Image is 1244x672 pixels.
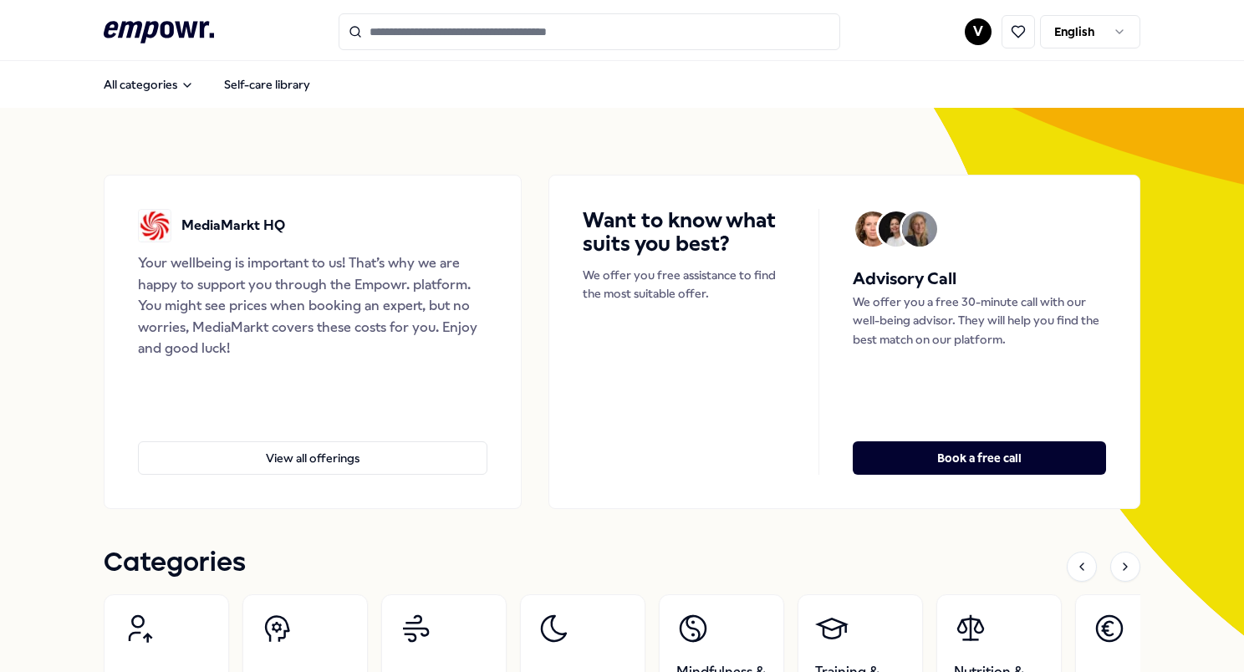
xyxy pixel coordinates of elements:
[853,441,1106,475] button: Book a free call
[339,13,840,50] input: Search for products, categories or subcategories
[104,542,246,584] h1: Categories
[855,211,890,247] img: Avatar
[965,18,992,45] button: V
[138,441,487,475] button: View all offerings
[583,266,785,303] p: We offer you free assistance to find the most suitable offer.
[902,211,937,247] img: Avatar
[879,211,914,247] img: Avatar
[90,68,207,101] button: All categories
[853,293,1106,349] p: We offer you a free 30-minute call with our well-being advisor. They will help you find the best ...
[138,415,487,475] a: View all offerings
[181,215,285,237] p: MediaMarkt HQ
[138,252,487,359] div: Your wellbeing is important to us! That’s why we are happy to support you through the Empowr. pla...
[583,209,785,256] h4: Want to know what suits you best?
[211,68,324,101] a: Self-care library
[138,209,171,242] img: MediaMarkt HQ
[90,68,324,101] nav: Main
[853,266,1106,293] h5: Advisory Call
